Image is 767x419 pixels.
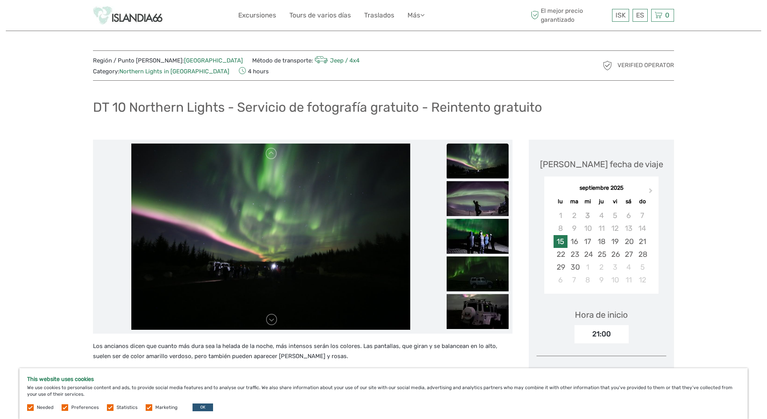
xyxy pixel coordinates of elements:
[581,196,595,207] div: mi
[581,222,595,235] div: Not available miércoles, 10 de septiembre de 2025
[11,14,88,20] p: We're away right now. Please check back later!
[568,222,581,235] div: Not available martes, 9 de septiembre de 2025
[635,222,649,235] div: Not available domingo, 14 de septiembre de 2025
[622,261,635,274] div: Choose sábado, 4 de octubre de 2025
[568,196,581,207] div: ma
[155,404,177,411] label: Marketing
[608,235,622,248] div: Choose viernes, 19 de septiembre de 2025
[595,222,608,235] div: Not available jueves, 11 de septiembre de 2025
[622,222,635,235] div: Not available sábado, 13 de septiembre de 2025
[364,10,394,21] a: Traslados
[635,196,649,207] div: do
[119,68,229,75] a: Northern Lights in [GEOGRAPHIC_DATA]
[601,59,614,72] img: verified_operator_grey_128.png
[568,235,581,248] div: Choose martes, 16 de septiembre de 2025
[193,403,213,411] button: OK
[93,341,512,361] p: Los ancianos dicen que cuanto más dura sea la helada de la noche, más intensos serán los colores....
[239,66,269,76] span: 4 hours
[447,181,509,216] img: 5fbbd7aed5a74b0ca8e24c2910080f3b_slider_thumbnail.jpeg
[89,12,98,21] button: Open LiveChat chat widget
[568,274,581,286] div: Choose martes, 7 de octubre de 2025
[529,7,610,24] span: El mejor precio garantizado
[554,248,567,261] div: Choose lunes, 22 de septiembre de 2025
[238,10,276,21] a: Excursiones
[622,196,635,207] div: sá
[622,209,635,222] div: Not available sábado, 6 de septiembre de 2025
[544,184,659,192] div: septiembre 2025
[616,11,626,19] span: ISK
[19,368,748,419] div: We use cookies to personalise content and ads, to provide social media features and to analyse ou...
[447,144,509,178] img: e097dcb2fee6491e84c397cf3870e005_slider_thumbnail.jpeg
[617,61,674,69] span: Verified Operator
[595,274,608,286] div: Choose jueves, 9 de octubre de 2025
[554,235,567,248] div: Choose lunes, 15 de septiembre de 2025
[447,256,509,291] img: d01b6d2e87314fe99675ff7f57187901_slider_thumbnail.jpeg
[608,261,622,274] div: Choose viernes, 3 de octubre de 2025
[635,235,649,248] div: Choose domingo, 21 de septiembre de 2025
[581,261,595,274] div: Choose miércoles, 1 de octubre de 2025
[554,261,567,274] div: Choose lunes, 29 de septiembre de 2025
[581,248,595,261] div: Choose miércoles, 24 de septiembre de 2025
[447,219,509,254] img: fd481c48d3c44d6393aa84a2c62ac551_slider_thumbnail.jpeg
[117,404,138,411] label: Statistics
[313,57,359,64] a: Jeep / 4x4
[547,209,656,286] div: month 2025-09
[289,10,351,21] a: Tours de varios días
[633,9,648,22] div: ES
[608,248,622,261] div: Choose viernes, 26 de septiembre de 2025
[568,261,581,274] div: Choose martes, 30 de septiembre de 2025
[608,196,622,207] div: vi
[608,274,622,286] div: Choose viernes, 10 de octubre de 2025
[664,11,671,19] span: 0
[27,376,740,383] h5: This website uses cookies
[554,274,567,286] div: Choose lunes, 6 de octubre de 2025
[93,57,243,65] span: Región / Punto [PERSON_NAME]:
[540,158,663,170] div: [PERSON_NAME] fecha de viaje
[568,248,581,261] div: Choose martes, 23 de septiembre de 2025
[622,248,635,261] div: Choose sábado, 27 de septiembre de 2025
[622,274,635,286] div: Choose sábado, 11 de octubre de 2025
[131,144,410,330] img: e097dcb2fee6491e84c397cf3870e005_main_slider.jpeg
[93,6,163,25] img: Islandia66
[635,274,649,286] div: Choose domingo, 12 de octubre de 2025
[595,235,608,248] div: Choose jueves, 18 de septiembre de 2025
[408,10,425,21] a: Más
[595,209,608,222] div: Not available jueves, 4 de septiembre de 2025
[184,57,243,64] a: [GEOGRAPHIC_DATA]
[622,235,635,248] div: Choose sábado, 20 de septiembre de 2025
[595,248,608,261] div: Choose jueves, 25 de septiembre de 2025
[554,222,567,235] div: Not available lunes, 8 de septiembre de 2025
[554,209,567,222] div: Not available lunes, 1 de septiembre de 2025
[252,55,359,66] span: Método de transporte:
[581,274,595,286] div: Choose miércoles, 8 de octubre de 2025
[71,404,99,411] label: Preferences
[581,235,595,248] div: Choose miércoles, 17 de septiembre de 2025
[575,309,628,321] div: Hora de inicio
[595,261,608,274] div: Choose jueves, 2 de octubre de 2025
[93,99,542,115] h1: DT 10 Northern Lights - Servicio de fotografía gratuito - Reintento gratuito
[93,68,229,76] span: Category:
[37,404,53,411] label: Needed
[554,196,567,207] div: lu
[635,261,649,274] div: Choose domingo, 5 de octubre de 2025
[595,196,608,207] div: ju
[568,209,581,222] div: Not available martes, 2 de septiembre de 2025
[447,294,509,329] img: 5bed7b8e5bf64549b8c973d12158f0ac_slider_thumbnail.jpeg
[581,209,595,222] div: Not available miércoles, 3 de septiembre de 2025
[608,209,622,222] div: Not available viernes, 5 de septiembre de 2025
[635,209,649,222] div: Not available domingo, 7 de septiembre de 2025
[608,222,622,235] div: Not available viernes, 12 de septiembre de 2025
[574,325,629,343] div: 21:00
[635,248,649,261] div: Choose domingo, 28 de septiembre de 2025
[645,186,658,199] button: Next Month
